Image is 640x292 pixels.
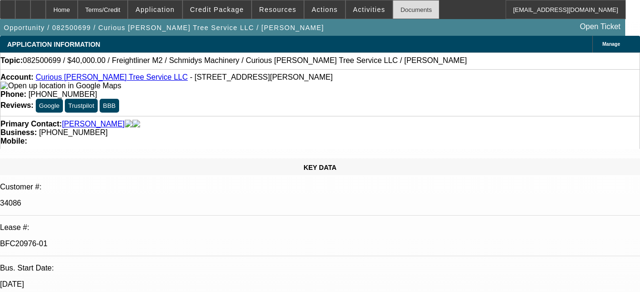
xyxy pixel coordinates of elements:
strong: Topic: [0,56,23,65]
img: facebook-icon.png [125,120,132,128]
strong: Business: [0,128,37,136]
span: Credit Package [190,6,244,13]
span: Resources [259,6,296,13]
strong: Phone: [0,90,26,98]
span: APPLICATION INFORMATION [7,41,100,48]
span: Actions [312,6,338,13]
a: [PERSON_NAME] [62,120,125,128]
span: Activities [353,6,386,13]
span: Application [135,6,174,13]
span: [PHONE_NUMBER] [29,90,97,98]
span: Opportunity / 082500699 / Curious [PERSON_NAME] Tree Service LLC / [PERSON_NAME] [4,24,324,31]
button: Activities [346,0,393,19]
button: Application [128,0,182,19]
span: Manage [602,42,620,47]
span: KEY DATA [304,164,336,171]
button: Actions [305,0,345,19]
img: Open up location in Google Maps [0,82,121,90]
button: Credit Package [183,0,251,19]
button: Google [36,99,63,113]
button: Trustpilot [65,99,97,113]
strong: Account: [0,73,33,81]
button: Resources [252,0,304,19]
span: 082500699 / $40,000.00 / Freightliner M2 / Schmidys Machinery / Curious [PERSON_NAME] Tree Servic... [23,56,467,65]
a: Curious [PERSON_NAME] Tree Service LLC [36,73,188,81]
strong: Reviews: [0,101,33,109]
img: linkedin-icon.png [132,120,140,128]
span: [PHONE_NUMBER] [39,128,108,136]
strong: Mobile: [0,137,27,145]
span: - [STREET_ADDRESS][PERSON_NAME] [190,73,333,81]
button: BBB [100,99,119,113]
a: Open Ticket [576,19,624,35]
a: View Google Maps [0,82,121,90]
strong: Primary Contact: [0,120,62,128]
